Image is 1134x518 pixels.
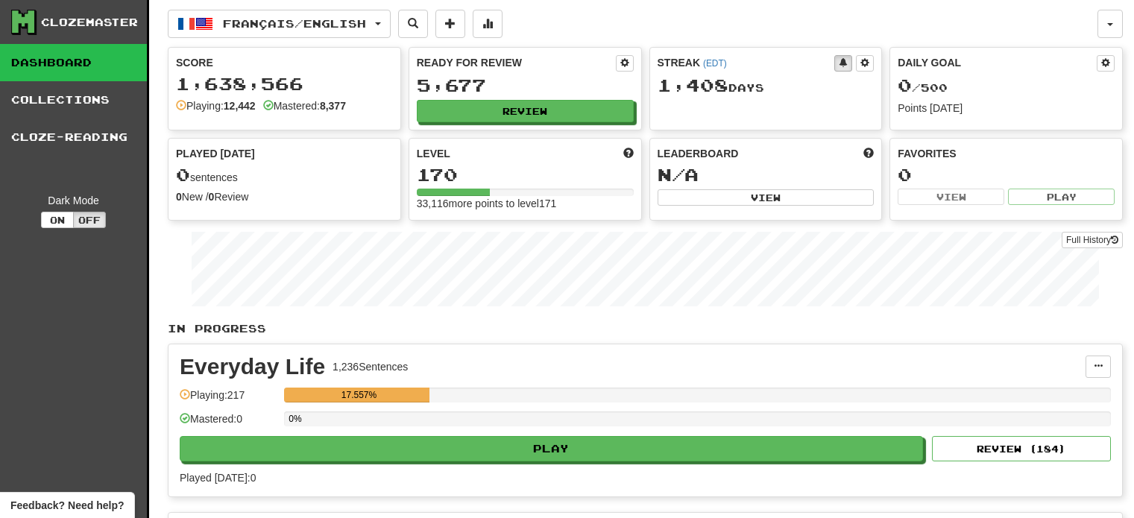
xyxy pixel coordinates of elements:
span: Played [DATE] [176,146,255,161]
button: Play [1008,189,1115,205]
div: Everyday Life [180,356,325,378]
div: 170 [417,165,634,184]
button: Français/English [168,10,391,38]
div: Dark Mode [11,193,136,208]
div: Score [176,55,393,70]
a: Full History [1062,232,1123,248]
span: Open feedback widget [10,498,124,513]
span: Played [DATE]: 0 [180,472,256,484]
button: More stats [473,10,503,38]
div: 0 [898,165,1115,184]
div: Points [DATE] [898,101,1115,116]
button: Review [417,100,634,122]
div: Day s [658,76,875,95]
span: Score more points to level up [623,146,634,161]
span: 0 [176,164,190,185]
div: sentences [176,165,393,185]
button: Off [73,212,106,228]
button: Review (184) [932,436,1111,461]
span: / 500 [898,81,948,94]
div: Streak [658,55,835,70]
div: 1,638,566 [176,75,393,93]
span: N/A [658,164,699,185]
strong: 0 [176,191,182,203]
span: 1,408 [658,75,728,95]
div: Favorites [898,146,1115,161]
button: Search sentences [398,10,428,38]
strong: 12,442 [224,100,256,112]
button: On [41,212,74,228]
span: This week in points, UTC [863,146,874,161]
span: Leaderboard [658,146,739,161]
span: Level [417,146,450,161]
button: Play [180,436,923,461]
a: (EDT) [703,58,727,69]
button: View [658,189,875,206]
div: Playing: 217 [180,388,277,412]
div: Mastered: 0 [180,411,277,436]
div: 1,236 Sentences [333,359,408,374]
div: 33,116 more points to level 171 [417,196,634,211]
div: New / Review [176,189,393,204]
div: Daily Goal [898,55,1097,72]
div: Mastered: [263,98,346,113]
strong: 8,377 [320,100,346,112]
span: Français / English [223,17,366,30]
p: In Progress [168,321,1123,336]
button: Add sentence to collection [435,10,465,38]
div: 17.557% [289,388,429,402]
div: Ready for Review [417,55,616,70]
button: View [898,189,1004,205]
div: 5,677 [417,76,634,95]
span: 0 [898,75,912,95]
div: Playing: [176,98,256,113]
div: Clozemaster [41,15,138,30]
strong: 0 [209,191,215,203]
